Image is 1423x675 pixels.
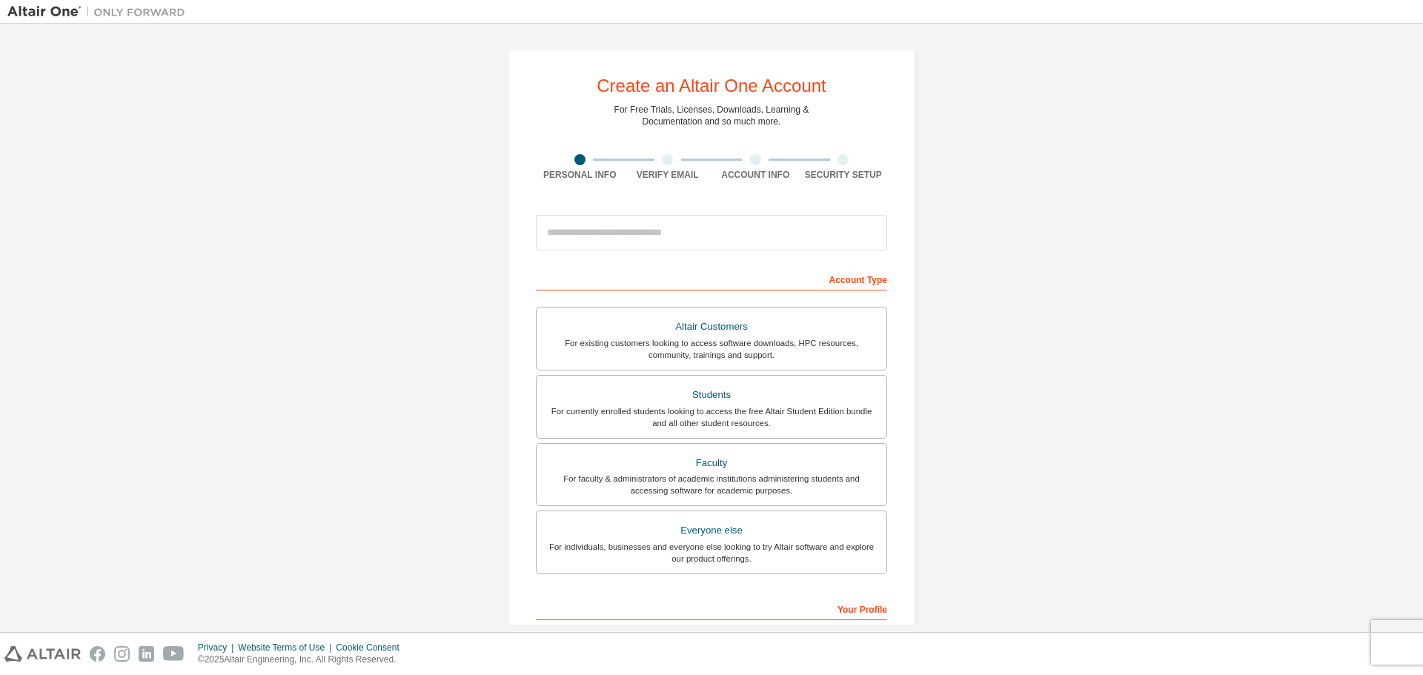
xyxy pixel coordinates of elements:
div: Account Info [711,169,800,181]
div: Everyone else [545,520,878,541]
img: Altair One [7,4,193,19]
div: Website Terms of Use [238,642,336,654]
img: linkedin.svg [139,646,154,662]
div: Faculty [545,453,878,473]
div: Students [545,385,878,405]
div: For existing customers looking to access software downloads, HPC resources, community, trainings ... [545,337,878,361]
img: facebook.svg [90,646,105,662]
img: altair_logo.svg [4,646,81,662]
div: Privacy [198,642,238,654]
img: instagram.svg [114,646,130,662]
div: For individuals, businesses and everyone else looking to try Altair software and explore our prod... [545,541,878,565]
div: Account Type [536,267,887,290]
div: For Free Trials, Licenses, Downloads, Learning & Documentation and so much more. [614,104,809,127]
div: For faculty & administrators of academic institutions administering students and accessing softwa... [545,473,878,496]
div: Your Profile [536,596,887,620]
div: Create an Altair One Account [597,77,826,95]
div: Altair Customers [545,316,878,337]
div: For currently enrolled students looking to access the free Altair Student Edition bundle and all ... [545,405,878,429]
div: Personal Info [536,169,624,181]
div: Verify Email [624,169,712,181]
div: Security Setup [800,169,888,181]
img: youtube.svg [163,646,185,662]
div: Cookie Consent [336,642,408,654]
p: © 2025 Altair Engineering, Inc. All Rights Reserved. [198,654,408,666]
